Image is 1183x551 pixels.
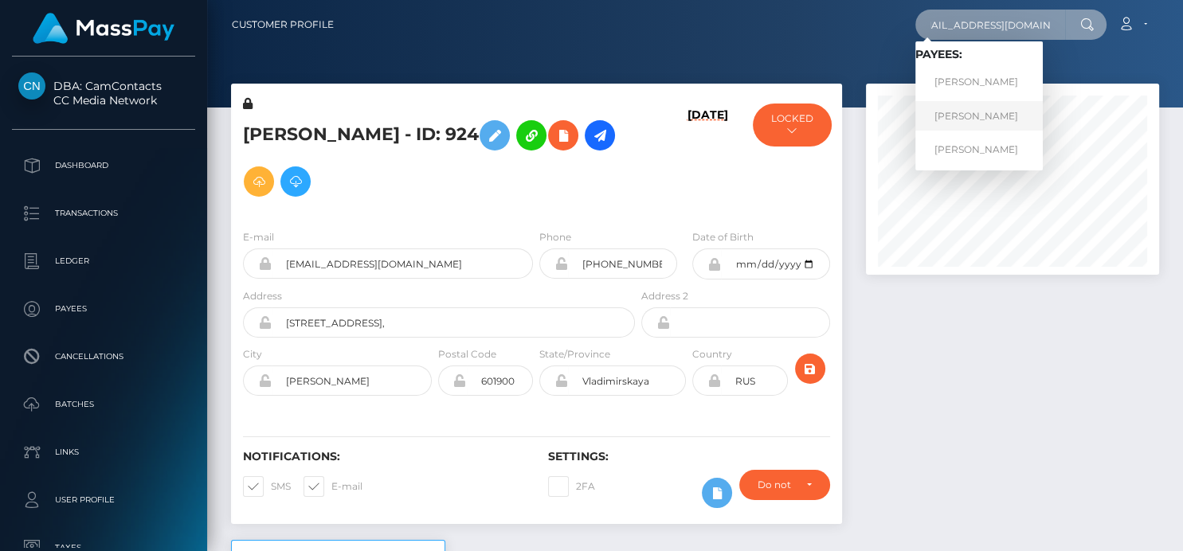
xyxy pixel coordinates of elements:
p: Cancellations [18,345,189,369]
label: Phone [539,230,571,244]
a: [PERSON_NAME] [915,135,1043,164]
span: DBA: CamContacts CC Media Network [12,79,195,107]
div: Do not require [758,479,793,491]
label: Address 2 [641,289,688,303]
a: Initiate Payout [585,120,615,150]
input: Search... [915,10,1065,40]
p: Payees [18,297,189,321]
p: Transactions [18,201,189,225]
a: Cancellations [12,337,195,377]
a: Ledger [12,241,195,281]
p: Batches [18,393,189,416]
a: [PERSON_NAME] [915,101,1043,131]
label: Country [692,347,732,361]
label: City [243,347,262,361]
label: 2FA [548,476,595,497]
a: Customer Profile [232,8,334,41]
h6: Notifications: [243,450,524,463]
a: Dashboard [12,146,195,186]
p: User Profile [18,488,189,512]
a: Batches [12,385,195,424]
label: E-mail [243,230,274,244]
a: Links [12,432,195,472]
h6: Settings: [548,450,829,463]
p: Ledger [18,249,189,273]
button: Do not require [739,470,830,500]
a: User Profile [12,480,195,520]
p: Dashboard [18,154,189,178]
p: Links [18,440,189,464]
label: Date of Birth [692,230,754,244]
label: Postal Code [438,347,496,361]
label: E-mail [304,476,362,497]
img: MassPay Logo [33,13,174,44]
label: SMS [243,476,291,497]
a: Payees [12,289,195,329]
h6: [DATE] [687,108,728,210]
button: LOCKED [753,104,832,147]
label: Address [243,289,282,303]
a: Transactions [12,193,195,233]
h6: Payees: [915,48,1043,61]
a: [PERSON_NAME] [915,68,1043,97]
img: CC Media Network [18,72,45,100]
h5: [PERSON_NAME] - ID: 924 [243,112,626,205]
label: State/Province [539,347,610,361]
